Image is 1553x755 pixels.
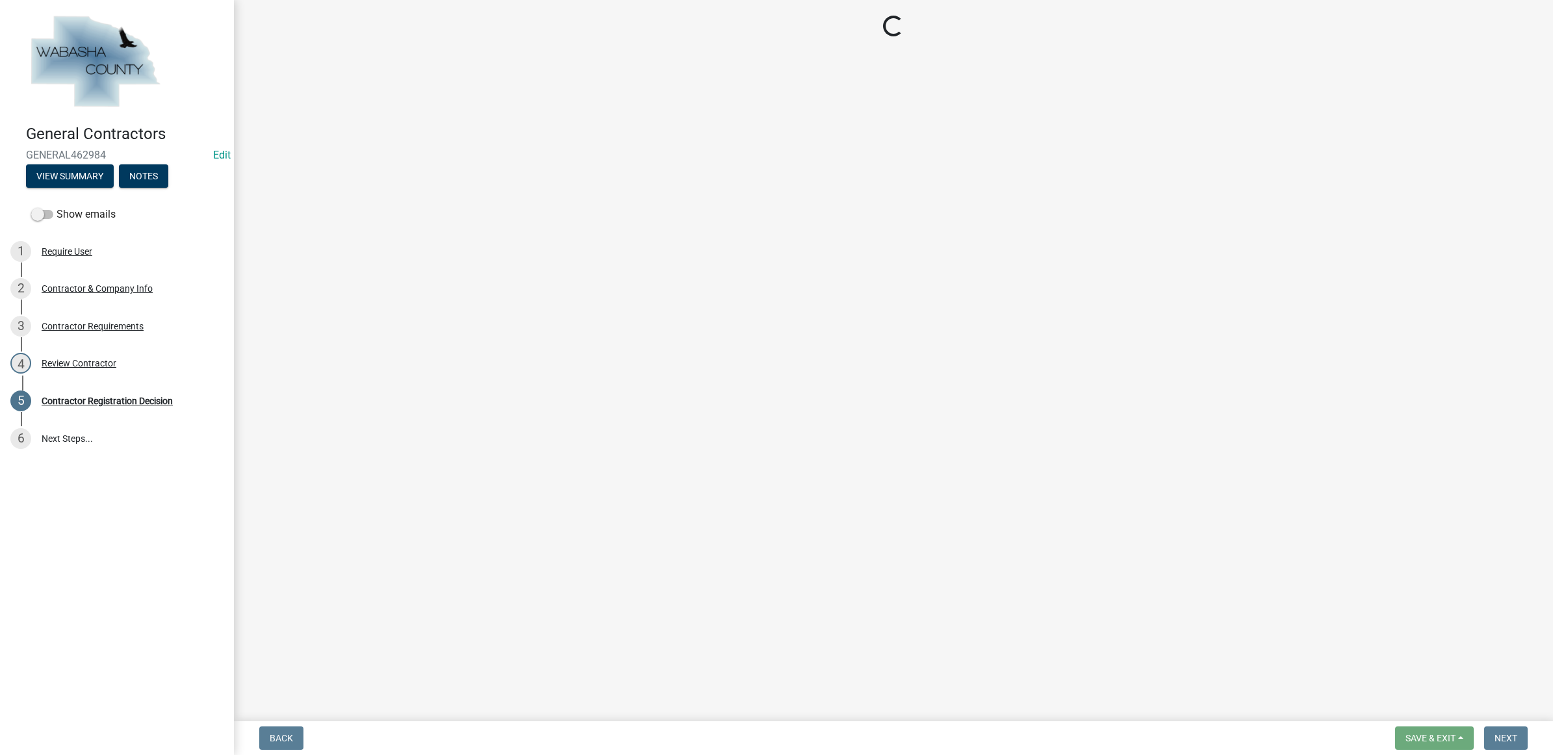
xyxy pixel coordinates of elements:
[213,149,231,161] wm-modal-confirm: Edit Application Number
[31,207,116,222] label: Show emails
[42,247,92,256] div: Require User
[270,733,293,743] span: Back
[26,14,164,111] img: Wabasha County, Minnesota
[10,390,31,411] div: 5
[26,172,114,182] wm-modal-confirm: Summary
[42,284,153,293] div: Contractor & Company Info
[119,172,168,182] wm-modal-confirm: Notes
[42,322,144,331] div: Contractor Requirements
[1405,733,1456,743] span: Save & Exit
[42,359,116,368] div: Review Contractor
[1395,726,1474,750] button: Save & Exit
[10,428,31,449] div: 6
[119,164,168,188] button: Notes
[1495,733,1517,743] span: Next
[10,241,31,262] div: 1
[213,149,231,161] a: Edit
[1484,726,1528,750] button: Next
[26,149,208,161] span: GENERAL462984
[259,726,303,750] button: Back
[26,125,224,144] h4: General Contractors
[10,316,31,337] div: 3
[10,353,31,374] div: 4
[10,278,31,299] div: 2
[26,164,114,188] button: View Summary
[42,396,173,405] div: Contractor Registration Decision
